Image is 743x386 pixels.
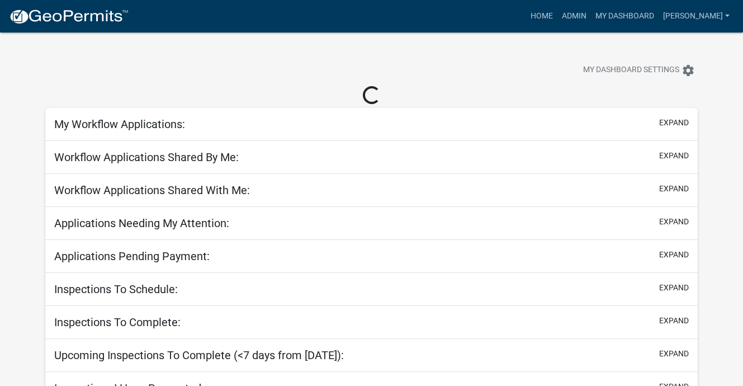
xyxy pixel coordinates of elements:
[659,216,689,228] button: expand
[659,117,689,129] button: expand
[659,6,734,27] a: [PERSON_NAME]
[54,183,250,197] h5: Workflow Applications Shared With Me:
[682,64,695,77] i: settings
[526,6,557,27] a: Home
[583,64,679,77] span: My Dashboard Settings
[659,348,689,360] button: expand
[659,315,689,327] button: expand
[54,283,178,296] h5: Inspections To Schedule:
[54,316,181,329] h5: Inspections To Complete:
[659,249,689,261] button: expand
[54,216,229,230] h5: Applications Needing My Attention:
[54,117,185,131] h5: My Workflow Applications:
[574,59,704,81] button: My Dashboard Settingssettings
[54,150,239,164] h5: Workflow Applications Shared By Me:
[659,282,689,294] button: expand
[557,6,591,27] a: Admin
[591,6,659,27] a: My Dashboard
[54,349,344,362] h5: Upcoming Inspections To Complete (<7 days from [DATE]):
[659,183,689,195] button: expand
[659,150,689,162] button: expand
[54,250,210,263] h5: Applications Pending Payment:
